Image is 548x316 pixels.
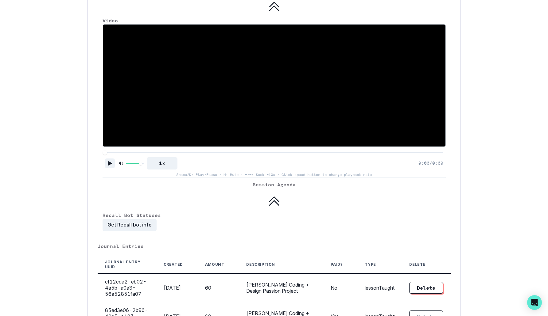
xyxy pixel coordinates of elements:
p: Video [103,17,446,24]
div: Created [164,262,183,267]
p: 0:00 / 0:00 [418,160,443,166]
div: Description [246,262,275,267]
p: Recall Bot Statuses [103,211,446,219]
div: Type [365,262,376,267]
div: Delete [409,262,426,267]
td: [PERSON_NAME] Coding + Design Passion Project [239,273,323,302]
button: Mute [117,160,125,167]
div: video-progress [103,150,107,155]
td: [DATE] [156,273,198,302]
td: No [323,273,357,302]
div: Journal Entry UUID [105,260,142,269]
td: lessonTaught [357,273,402,302]
div: cf12cda2-eb02-4a5b-a0a3-56a52851fa07 [105,279,149,297]
p: Journal Entries [98,242,451,250]
div: Amount [205,262,224,267]
p: Space/K: Play/Pause • M: Mute • ←/→: Seek ±10s • Click speed button to change playback rate [176,172,372,177]
button: Play [105,158,115,168]
button: Delete [409,282,443,294]
div: Paid? [331,262,343,267]
div: Open Intercom Messenger [527,295,542,310]
button: Get Recall bot info [103,219,157,231]
button: Playback speed [147,157,177,169]
div: volume [139,162,142,165]
p: Session Agenda [253,181,296,188]
td: 60 [198,273,239,302]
